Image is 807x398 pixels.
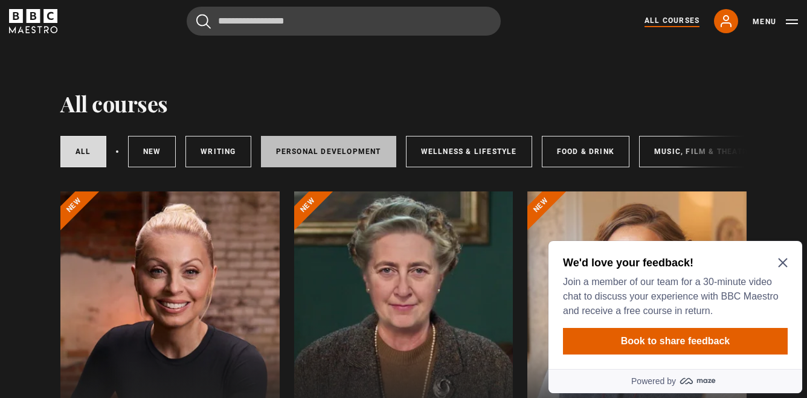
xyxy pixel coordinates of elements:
[645,15,699,27] a: All Courses
[19,19,239,34] h2: We'd love your feedback!
[542,136,629,167] a: Food & Drink
[753,16,798,28] button: Toggle navigation
[185,136,251,167] a: Writing
[639,136,768,167] a: Music, Film & Theatre
[261,136,396,167] a: Personal Development
[406,136,532,167] a: Wellness & Lifestyle
[19,39,239,82] p: Join a member of our team for a 30-minute video chat to discuss your experience with BBC Maestro ...
[9,9,57,33] svg: BBC Maestro
[5,133,259,157] a: Powered by maze
[187,7,501,36] input: Search
[196,14,211,29] button: Submit the search query
[60,91,168,116] h1: All courses
[128,136,176,167] a: New
[5,5,259,157] div: Optional study invitation
[60,136,106,167] a: All
[234,22,244,31] button: Close Maze Prompt
[19,92,244,118] button: Book to share feedback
